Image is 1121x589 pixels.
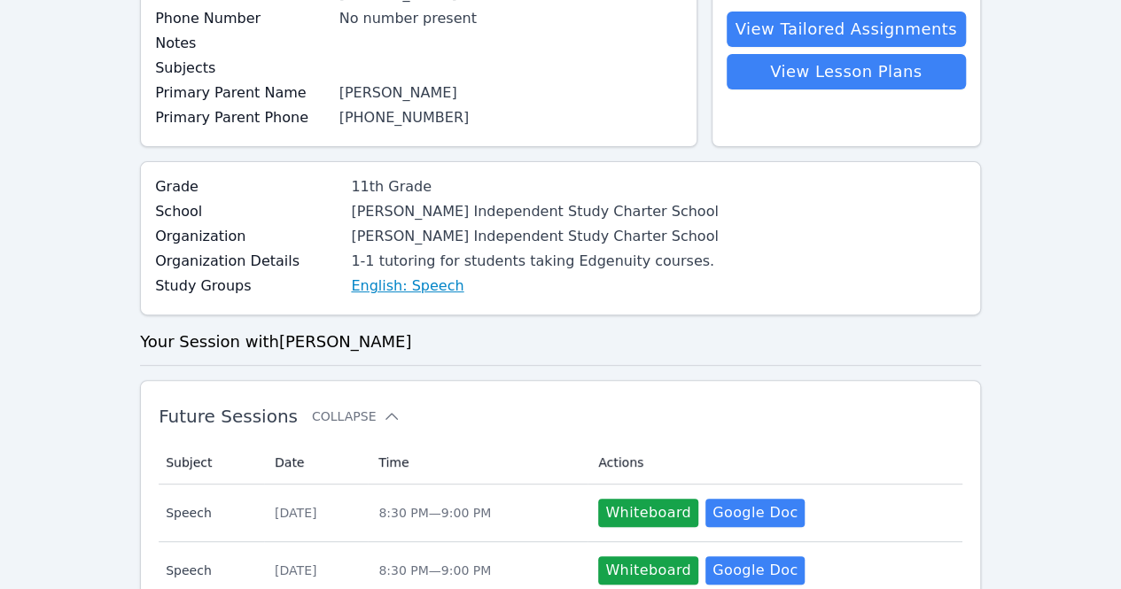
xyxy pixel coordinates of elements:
[140,329,981,354] h3: Your Session with [PERSON_NAME]
[275,504,357,522] div: [DATE]
[378,506,491,520] span: 8:30 PM — 9:00 PM
[705,499,805,527] a: Google Doc
[155,201,340,222] label: School
[351,226,718,247] div: [PERSON_NAME] Independent Study Charter School
[155,33,328,54] label: Notes
[378,563,491,577] span: 8:30 PM — 9:00 PM
[166,504,253,522] span: Speech
[275,562,357,579] div: [DATE]
[155,8,328,29] label: Phone Number
[727,12,966,47] a: View Tailored Assignments
[312,407,401,425] button: Collapse
[155,107,328,128] label: Primary Parent Phone
[351,176,718,198] div: 11th Grade
[339,82,682,104] div: [PERSON_NAME]
[351,275,463,297] a: English: Speech
[339,8,682,29] div: No number present
[264,441,368,484] th: Date
[727,54,966,89] a: View Lesson Plans
[159,406,298,427] span: Future Sessions
[351,201,718,222] div: [PERSON_NAME] Independent Study Charter School
[368,441,588,484] th: Time
[166,562,253,579] span: Speech
[159,484,962,542] tr: Speech[DATE]8:30 PM—9:00 PMWhiteboardGoogle Doc
[155,275,340,297] label: Study Groups
[598,556,698,585] button: Whiteboard
[598,499,698,527] button: Whiteboard
[705,556,805,585] a: Google Doc
[155,82,328,104] label: Primary Parent Name
[351,251,718,272] div: 1-1 tutoring for students taking Edgenuity courses.
[155,251,340,272] label: Organization Details
[339,109,470,126] a: [PHONE_NUMBER]
[588,441,962,484] th: Actions
[155,226,340,247] label: Organization
[159,441,264,484] th: Subject
[155,176,340,198] label: Grade
[155,58,328,79] label: Subjects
